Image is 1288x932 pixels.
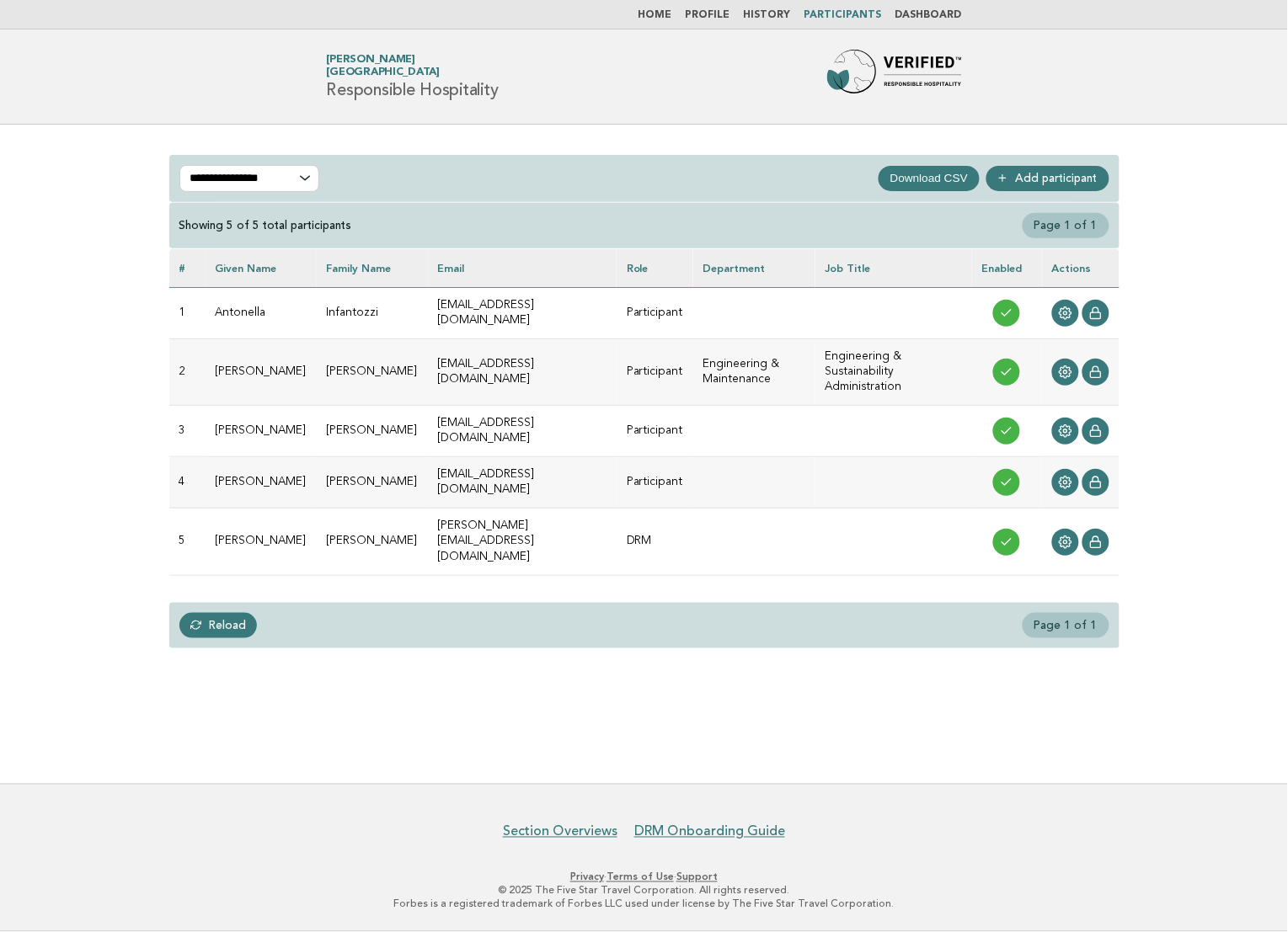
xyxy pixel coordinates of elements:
a: Profile [686,10,730,20]
td: [PERSON_NAME] [206,457,317,509]
td: [PERSON_NAME] [206,509,317,575]
td: 3 [169,406,206,457]
td: 2 [169,338,206,405]
a: DRM Onboarding Guide [634,823,785,840]
td: [EMAIL_ADDRESS][DOMAIN_NAME] [428,338,617,405]
span: [GEOGRAPHIC_DATA] [327,67,441,78]
a: Support [676,871,718,883]
td: [EMAIL_ADDRESS][DOMAIN_NAME] [428,287,617,338]
td: 5 [169,509,206,575]
td: [PERSON_NAME] [317,406,428,457]
th: Given name [206,249,317,287]
td: [PERSON_NAME] [206,406,317,457]
td: [PERSON_NAME] [317,509,428,575]
td: Participant [617,287,693,338]
a: Participants [804,10,882,20]
th: Enabled [972,249,1042,287]
a: Dashboard [895,10,962,20]
a: Terms of Use [607,871,674,883]
p: Forbes is a registered trademark of Forbes LLC used under license by The Five Star Travel Corpora... [129,897,1160,911]
th: Email [428,249,617,287]
td: [EMAIL_ADDRESS][DOMAIN_NAME] [428,457,617,509]
th: Role [617,249,693,287]
th: Job Title [815,249,972,287]
td: Engineering & Sustainability Administration [815,338,972,405]
td: Participant [617,457,693,509]
div: Showing 5 of 5 total participants [179,218,352,233]
a: [PERSON_NAME][GEOGRAPHIC_DATA] [327,54,441,77]
th: # [169,249,206,287]
td: DRM [617,509,693,575]
p: © 2025 The Five Star Travel Corporation. All rights reserved. [129,884,1160,897]
td: Participant [617,406,693,457]
h1: Responsible Hospitality [327,55,499,99]
a: Home [639,10,672,20]
td: [PERSON_NAME] [317,338,428,405]
td: 4 [169,457,206,509]
img: Forbes Travel Guide [827,50,962,104]
td: 1 [169,287,206,338]
td: Engineering & Maintenance [693,338,815,405]
p: · · [129,871,1160,884]
a: Add participant [986,166,1109,191]
a: Section Overviews [503,823,617,840]
a: History [744,10,791,20]
a: Privacy [570,871,604,883]
th: Department [693,249,815,287]
td: [PERSON_NAME] [317,457,428,509]
td: Infantozzi [317,287,428,338]
a: Reload [179,613,258,638]
td: [PERSON_NAME][EMAIL_ADDRESS][DOMAIN_NAME] [428,509,617,575]
th: Family name [317,249,428,287]
td: Participant [617,338,693,405]
td: Antonella [206,287,317,338]
td: [PERSON_NAME] [206,338,317,405]
td: [EMAIL_ADDRESS][DOMAIN_NAME] [428,406,617,457]
button: Download CSV [879,166,979,191]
